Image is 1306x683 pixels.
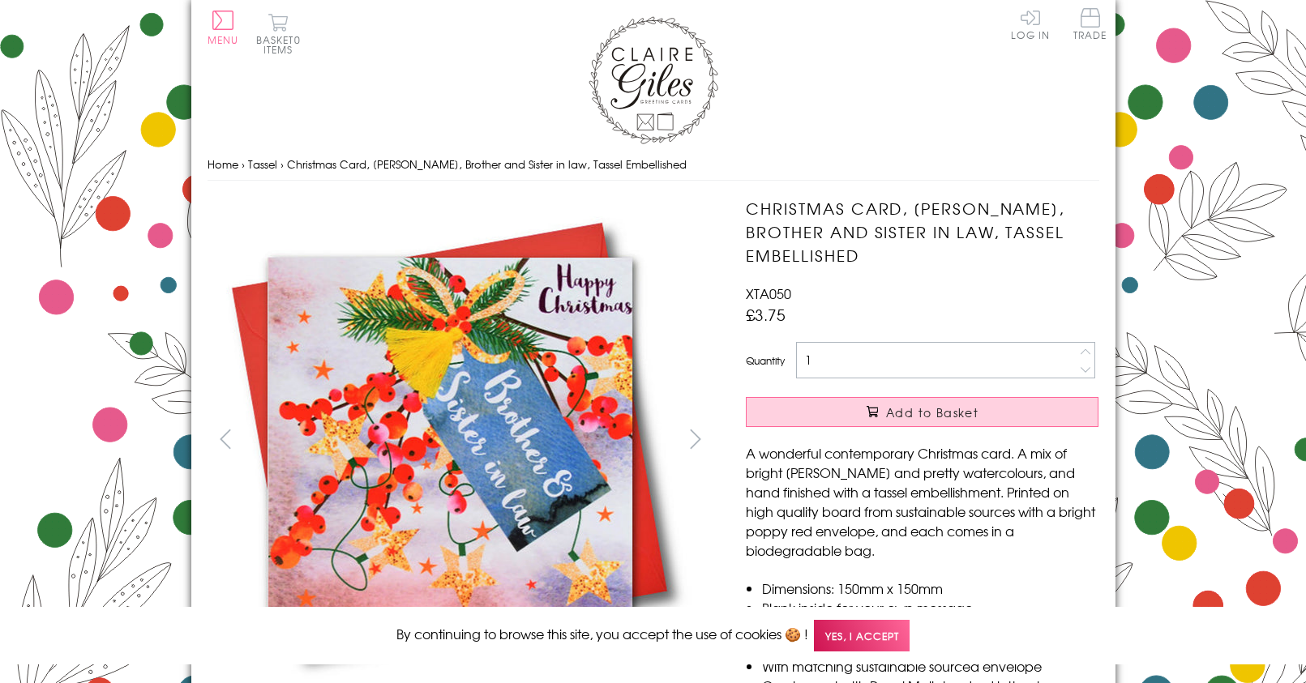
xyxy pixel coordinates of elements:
[207,197,693,682] img: Christmas Card, Berries, Brother and Sister in law, Tassel Embellished
[256,13,301,54] button: Basket0 items
[746,353,785,368] label: Quantity
[208,156,238,172] a: Home
[1073,8,1107,40] span: Trade
[746,397,1098,427] button: Add to Basket
[713,197,1200,683] img: Christmas Card, Berries, Brother and Sister in law, Tassel Embellished
[287,156,687,172] span: Christmas Card, [PERSON_NAME], Brother and Sister in law, Tassel Embellished
[263,32,301,57] span: 0 items
[208,420,244,457] button: prev
[886,404,978,420] span: Add to Basket
[589,16,718,144] img: Claire Giles Greetings Cards
[746,443,1098,560] p: A wonderful contemporary Christmas card. A mix of bright [PERSON_NAME] and pretty watercolours, a...
[280,156,284,172] span: ›
[208,148,1099,181] nav: breadcrumbs
[1073,8,1107,43] a: Trade
[746,197,1098,267] h1: Christmas Card, [PERSON_NAME], Brother and Sister in law, Tassel Embellished
[762,656,1098,676] li: With matching sustainable sourced envelope
[677,420,713,457] button: next
[814,620,910,651] span: Yes, I accept
[762,598,1098,617] li: Blank inside for your own message
[762,578,1098,598] li: Dimensions: 150mm x 150mm
[746,284,791,303] span: XTA050
[1011,8,1050,40] a: Log In
[242,156,245,172] span: ›
[208,11,239,45] button: Menu
[208,32,239,47] span: Menu
[746,303,786,326] span: £3.75
[248,156,277,172] a: Tassel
